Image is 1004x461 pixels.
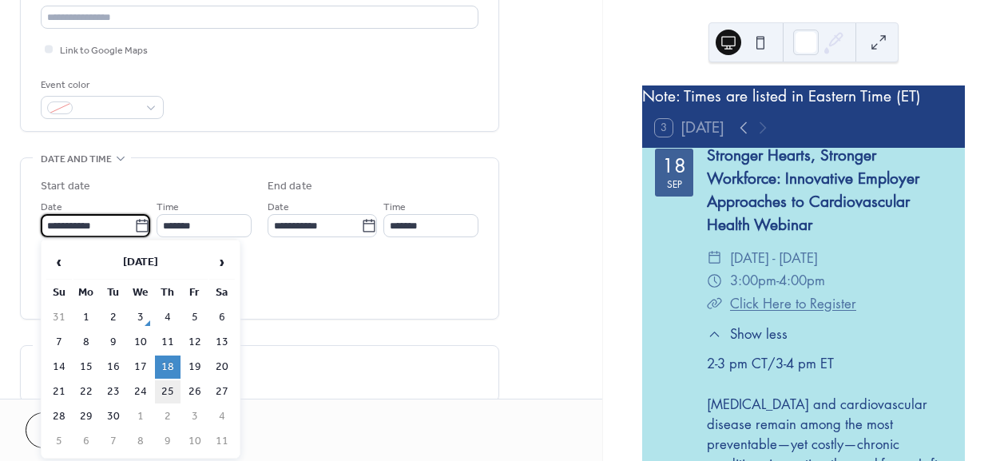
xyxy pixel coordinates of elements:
td: 26 [182,380,208,403]
span: Date and time [41,151,112,168]
td: 28 [46,405,72,428]
td: 4 [209,405,235,428]
td: 7 [46,331,72,354]
td: 10 [128,331,153,354]
div: Start date [41,178,90,195]
span: 4:00pm [779,269,825,292]
span: Show less [730,324,788,344]
td: 13 [209,331,235,354]
span: Time [383,199,406,216]
span: ‹ [47,246,71,278]
td: 24 [128,380,153,403]
td: 18 [155,356,181,379]
td: 2 [101,306,126,329]
td: 29 [73,405,99,428]
a: Click Here to Register [730,295,856,312]
span: Link to Google Maps [60,42,148,59]
span: Date [41,199,62,216]
td: 3 [128,306,153,329]
th: Su [46,281,72,304]
div: End date [268,178,312,195]
td: 30 [101,405,126,428]
td: 15 [73,356,99,379]
th: We [128,281,153,304]
td: 11 [209,430,235,453]
td: 6 [209,306,235,329]
span: [DATE] - [DATE] [730,247,818,270]
td: 21 [46,380,72,403]
td: 8 [73,331,99,354]
span: 3:00pm [730,269,776,292]
td: 14 [46,356,72,379]
td: 2 [155,405,181,428]
td: 6 [73,430,99,453]
a: Stronger Hearts, Stronger Workforce: Innovative Employer Approaches to Cardiovascular Health Webinar [707,145,919,234]
td: 20 [209,356,235,379]
td: 17 [128,356,153,379]
th: Tu [101,281,126,304]
td: 9 [155,430,181,453]
td: 7 [101,430,126,453]
td: 27 [209,380,235,403]
td: 16 [101,356,126,379]
td: 23 [101,380,126,403]
td: 10 [182,430,208,453]
div: Sep [667,180,682,189]
div: Note: Times are listed in Eastern Time (ET) [642,85,965,109]
td: 1 [128,405,153,428]
td: 8 [128,430,153,453]
td: 11 [155,331,181,354]
td: 22 [73,380,99,403]
th: Th [155,281,181,304]
div: ​ [707,292,722,316]
span: - [776,269,779,292]
button: Cancel [26,412,124,448]
td: 25 [155,380,181,403]
div: ​ [707,324,722,344]
td: 1 [73,306,99,329]
th: [DATE] [73,245,208,280]
th: Mo [73,281,99,304]
td: 5 [46,430,72,453]
button: ​Show less [707,324,788,344]
td: 12 [182,331,208,354]
span: Date [268,199,289,216]
th: Fr [182,281,208,304]
th: Sa [209,281,235,304]
span: Time [157,199,179,216]
div: Event color [41,77,161,93]
td: 4 [155,306,181,329]
div: ​ [707,247,722,270]
span: › [210,246,234,278]
td: 31 [46,306,72,329]
td: 3 [182,405,208,428]
td: 5 [182,306,208,329]
div: 18 [662,157,686,176]
td: 9 [101,331,126,354]
td: 19 [182,356,208,379]
div: ​ [707,269,722,292]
